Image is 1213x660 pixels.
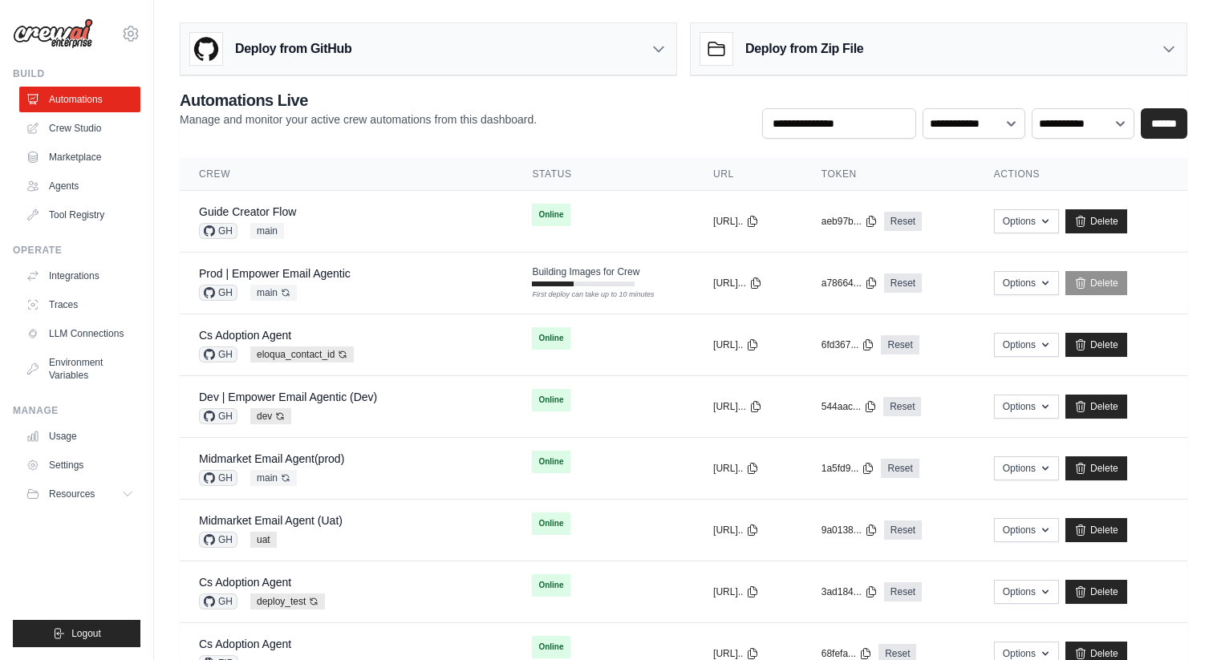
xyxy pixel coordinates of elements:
[250,285,297,301] span: main
[513,158,694,191] th: Status
[199,638,291,650] a: Cs Adoption Agent
[180,89,537,111] h2: Automations Live
[250,408,291,424] span: dev
[822,215,878,228] button: aeb97b...
[250,470,297,486] span: main
[199,532,237,548] span: GH
[235,39,351,59] h3: Deploy from GitHub
[19,115,140,141] a: Crew Studio
[1065,456,1127,480] a: Delete
[199,514,343,527] a: Midmarket Email Agent (Uat)
[1065,395,1127,419] a: Delete
[745,39,863,59] h3: Deploy from Zip File
[19,292,140,318] a: Traces
[190,33,222,65] img: GitHub Logo
[994,333,1059,357] button: Options
[19,350,140,388] a: Environment Variables
[199,452,344,465] a: Midmarket Email Agent(prod)
[19,144,140,170] a: Marketplace
[532,636,570,658] span: Online
[994,209,1059,233] button: Options
[199,329,291,342] a: Cs Adoption Agent
[71,627,101,640] span: Logout
[13,620,140,647] button: Logout
[199,205,296,218] a: Guide Creator Flow
[994,271,1059,295] button: Options
[19,423,140,449] a: Usage
[1065,333,1127,357] a: Delete
[1065,580,1127,604] a: Delete
[532,574,570,597] span: Online
[19,87,140,112] a: Automations
[199,391,377,403] a: Dev | Empower Email Agentic (Dev)
[1065,209,1127,233] a: Delete
[13,67,140,80] div: Build
[822,462,875,475] button: 1a5fd9...
[250,346,354,362] span: eloqua_contact_id
[19,202,140,228] a: Tool Registry
[13,18,93,49] img: Logo
[250,593,325,609] span: deploy_test
[884,582,922,601] a: Reset
[532,327,570,350] span: Online
[975,158,1187,191] th: Actions
[994,395,1059,419] button: Options
[199,346,237,362] span: GH
[13,404,140,417] div: Manage
[19,452,140,478] a: Settings
[250,532,277,548] span: uat
[199,408,237,424] span: GH
[199,470,237,486] span: GH
[532,451,570,473] span: Online
[13,244,140,257] div: Operate
[49,488,95,500] span: Resources
[532,204,570,226] span: Online
[180,111,537,128] p: Manage and monitor your active crew automations from this dashboard.
[822,524,878,537] button: 9a0138...
[250,223,284,239] span: main
[994,456,1059,480] button: Options
[994,580,1059,604] button: Options
[19,173,140,199] a: Agents
[199,593,237,609] span: GH
[822,277,878,290] button: a78664...
[199,576,291,589] a: Cs Adoption Agent
[994,518,1059,542] button: Options
[19,481,140,507] button: Resources
[199,285,237,301] span: GH
[822,338,875,351] button: 6fd367...
[532,389,570,411] span: Online
[180,158,513,191] th: Crew
[884,212,922,231] a: Reset
[532,512,570,535] span: Online
[881,335,919,354] a: Reset
[822,647,872,660] button: 68fefa...
[1065,271,1127,295] a: Delete
[822,585,878,598] button: 3ad184...
[884,273,922,293] a: Reset
[822,400,877,413] button: 544aac...
[694,158,802,191] th: URL
[532,290,635,301] div: First deploy can take up to 10 minutes
[199,223,237,239] span: GH
[884,520,922,540] a: Reset
[881,459,919,478] a: Reset
[883,397,921,416] a: Reset
[802,158,975,191] th: Token
[1065,518,1127,542] a: Delete
[532,265,639,278] span: Building Images for Crew
[19,263,140,289] a: Integrations
[19,321,140,346] a: LLM Connections
[199,267,351,280] a: Prod | Empower Email Agentic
